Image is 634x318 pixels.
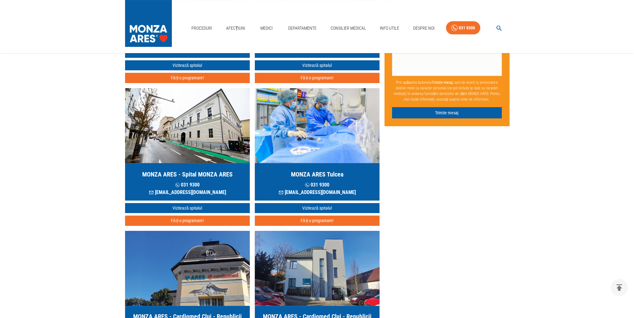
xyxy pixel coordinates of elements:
[255,73,380,83] button: Fă-ți o programare!
[278,189,356,196] p: [EMAIL_ADDRESS][DOMAIN_NAME]
[411,22,437,35] a: Despre Noi
[286,22,319,35] a: Departamente
[377,22,402,35] a: Info Utile
[392,77,502,105] p: Prin apăsarea butonului , sunt de acord cu prelucrarea datelor mele cu caracter personal (ce pot ...
[125,60,250,71] a: Vizitează spitalul
[149,189,226,196] p: [EMAIL_ADDRESS][DOMAIN_NAME]
[255,88,380,201] a: MONZA ARES Tulcea 031 9300[EMAIL_ADDRESS][DOMAIN_NAME]
[291,170,343,179] h5: MONZA ARES Tulcea
[125,231,250,306] img: MONZA ARES Cluj Napoca
[328,22,368,35] a: Consilier Medical
[257,22,277,35] a: Medici
[142,170,233,179] h5: MONZA ARES - Spital MONZA ARES
[255,216,380,226] button: Fă-ți o programare!
[149,181,226,189] p: 031 9300
[611,279,628,296] button: delete
[255,88,380,163] img: MONZA ARES Tulcea
[224,22,248,35] a: Afecțiuni
[189,22,215,35] a: Proceduri
[125,203,250,213] a: Vizitează spitalul
[255,60,380,71] a: Vizitează spitalul
[125,88,250,163] img: MONZA ARES Cluj-Napoca
[255,231,380,306] img: MONZA ARES Cluj Napoca
[125,216,250,226] button: Fă-ți o programare!
[125,88,250,201] a: MONZA ARES - Spital MONZA ARES 031 9300[EMAIL_ADDRESS][DOMAIN_NAME]
[446,21,480,35] a: 031 9300
[278,181,356,189] p: 031 9300
[392,107,502,119] button: Trimite mesaj
[125,73,250,83] button: Fă-ți o programare!
[432,80,453,85] b: Trimite mesaj
[459,24,475,32] div: 031 9300
[255,203,380,213] a: Vizitează spitalul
